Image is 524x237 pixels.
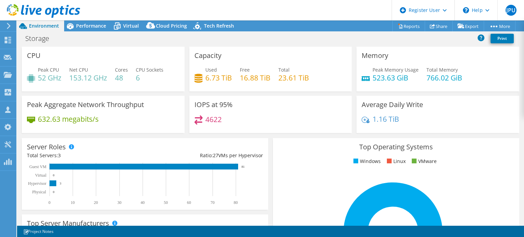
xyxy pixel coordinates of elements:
h3: CPU [27,52,41,59]
span: Cloud Pricing [156,23,187,29]
h4: 153.12 GHz [69,74,107,82]
text: 3 [60,182,61,185]
span: CPU Sockets [136,66,163,73]
h3: Server Roles [27,143,66,151]
a: Print [491,34,514,43]
span: Environment [29,23,59,29]
h3: Top Operating Systems [278,143,514,151]
h4: 6.73 TiB [205,74,232,82]
span: Total Memory [426,66,458,73]
text: 50 [164,200,168,205]
a: Export [452,21,484,31]
a: Reports [392,21,425,31]
span: Used [205,66,217,73]
div: Ratio: VMs per Hypervisor [145,152,263,159]
a: More [484,21,515,31]
li: Windows [352,158,381,165]
h3: IOPS at 95% [194,101,233,108]
text: 0 [48,200,50,205]
text: 40 [141,200,145,205]
span: Tech Refresh [204,23,234,29]
h3: Peak Aggregate Network Throughput [27,101,144,108]
span: Free [240,66,250,73]
li: Linux [385,158,406,165]
svg: \n [463,7,469,13]
h3: Capacity [194,52,221,59]
li: VMware [410,158,437,165]
h3: Memory [362,52,388,59]
span: JPU [506,5,516,16]
text: 10 [71,200,75,205]
h4: 4622 [205,116,222,123]
text: 81 [242,165,245,168]
a: Project Notes [18,227,58,236]
text: Virtual [35,173,47,178]
h1: Storage [22,35,60,42]
text: 0 [53,174,55,177]
span: Peak Memory Usage [373,66,419,73]
text: 80 [234,200,238,205]
h3: Average Daily Write [362,101,423,108]
span: Peak CPU [38,66,59,73]
span: Total [278,66,290,73]
text: 30 [117,200,121,205]
text: 70 [210,200,215,205]
text: 20 [94,200,98,205]
span: 3 [58,152,61,159]
h4: 23.61 TiB [278,74,309,82]
span: Performance [76,23,106,29]
text: 0 [53,190,55,194]
h3: Top Server Manufacturers [27,220,109,227]
h4: 16.88 TiB [240,74,271,82]
h4: 6 [136,74,163,82]
h4: 48 [115,74,128,82]
h4: 523.63 GiB [373,74,419,82]
text: Guest VM [29,164,46,169]
h4: 632.63 megabits/s [38,115,99,123]
h4: 766.02 GiB [426,74,462,82]
text: 60 [187,200,191,205]
text: Hypervisor [28,181,46,186]
h4: 1.16 TiB [373,115,399,123]
span: Net CPU [69,66,88,73]
span: Virtual [123,23,139,29]
span: Cores [115,66,128,73]
span: 27 [213,152,218,159]
text: Physical [32,190,46,194]
div: Total Servers: [27,152,145,159]
a: Share [425,21,453,31]
h4: 52 GHz [38,74,61,82]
